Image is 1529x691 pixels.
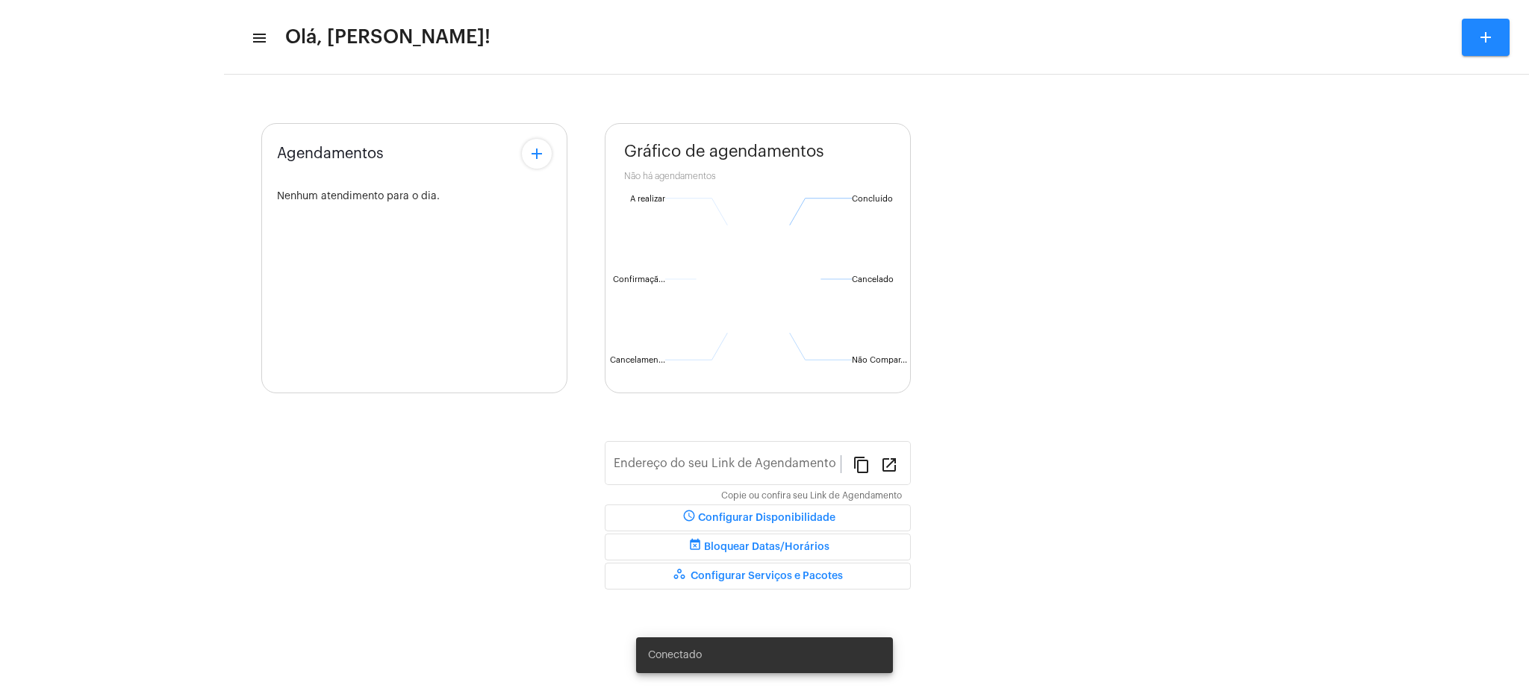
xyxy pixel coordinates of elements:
[673,571,843,581] span: Configurar Serviços e Pacotes
[630,195,665,203] text: A realizar
[852,356,907,364] text: Não Compar...
[285,25,491,49] span: Olá, [PERSON_NAME]!
[605,534,911,560] button: Bloquear Datas/Horários
[680,509,698,527] mat-icon: schedule
[277,146,384,162] span: Agendamentos
[624,143,824,160] span: Gráfico de agendamentos
[853,455,871,473] mat-icon: content_copy
[648,648,702,663] span: Conectado
[721,491,902,501] mat-hint: Copie ou confira seu Link de Agendamento
[686,542,829,552] span: Bloquear Datas/Horários
[605,504,911,531] button: Configurar Disponibilidade
[528,145,546,163] mat-icon: add
[680,513,835,523] span: Configurar Disponibilidade
[852,195,893,203] text: Concluído
[686,538,704,556] mat-icon: event_busy
[880,455,898,473] mat-icon: open_in_new
[277,191,552,202] div: Nenhum atendimento para o dia.
[673,567,691,585] mat-icon: workspaces_outlined
[610,356,665,364] text: Cancelamen...
[251,29,266,47] mat-icon: sidenav icon
[852,275,894,284] text: Cancelado
[613,275,665,284] text: Confirmaçã...
[614,460,841,473] input: Link
[605,563,911,590] button: Configurar Serviços e Pacotes
[1477,28,1495,46] mat-icon: add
